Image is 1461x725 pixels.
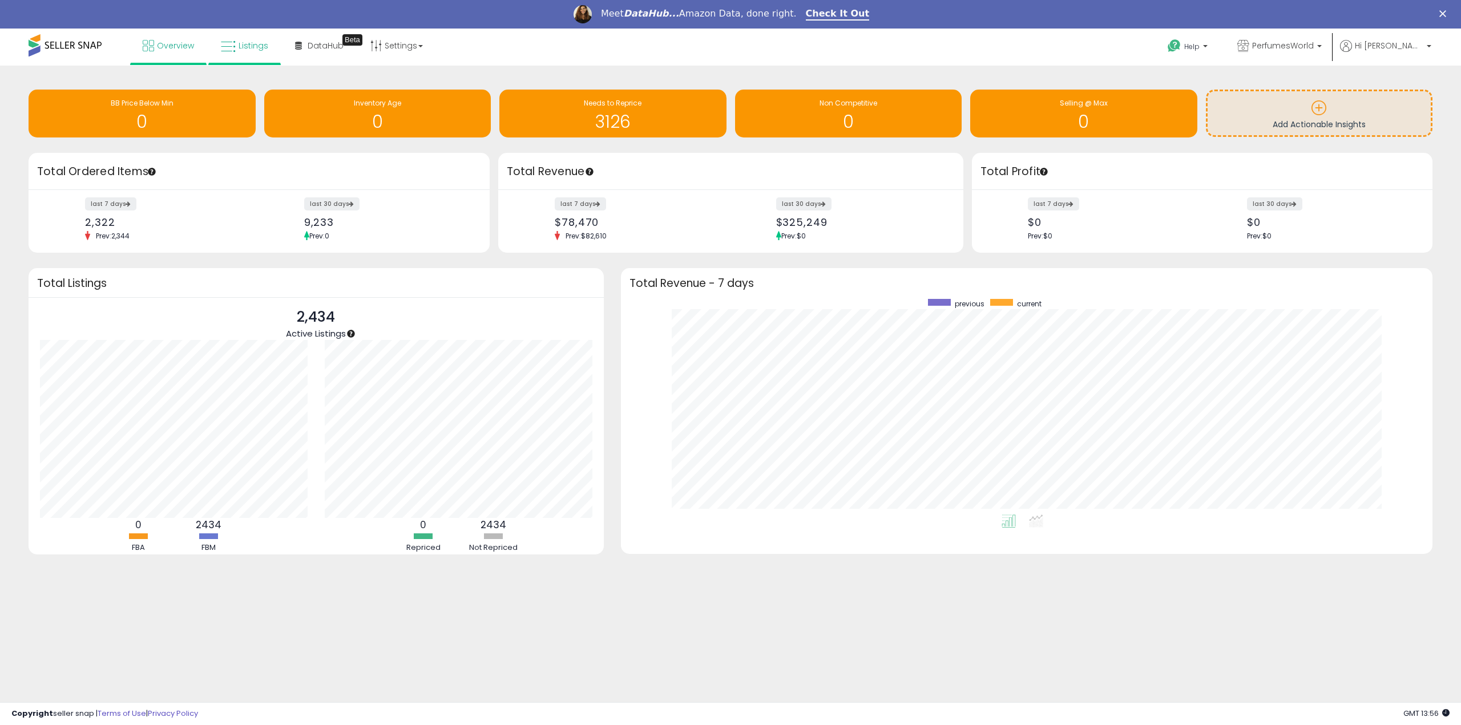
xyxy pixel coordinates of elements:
span: Prev: $0 [781,231,806,241]
div: $325,249 [776,216,943,228]
h1: 0 [270,112,486,131]
label: last 7 days [1028,197,1079,210]
div: $0 [1247,216,1412,228]
a: Overview [134,29,203,63]
h3: Total Profit [980,164,1424,180]
div: Tooltip anchor [584,167,595,177]
label: last 7 days [85,197,136,210]
span: BB Price Below Min [111,98,173,108]
span: Overview [157,40,194,51]
div: FBM [175,542,243,553]
h1: 0 [741,112,956,131]
h1: 0 [976,112,1192,131]
a: PerfumesWorld [1229,29,1330,66]
a: Check It Out [806,8,870,21]
span: Needs to Reprice [584,98,641,108]
div: Tooltip anchor [342,34,362,46]
div: $78,470 [555,216,722,228]
a: Hi [PERSON_NAME] [1340,40,1431,66]
h1: 0 [34,112,250,131]
a: Selling @ Max 0 [970,90,1197,137]
span: Prev: 0 [309,231,329,241]
a: Settings [362,29,431,63]
span: Prev: $0 [1028,231,1052,241]
h3: Total Ordered Items [37,164,481,180]
b: 0 [420,518,426,532]
span: Prev: $82,610 [560,231,612,241]
img: Profile image for Georgie [574,5,592,23]
label: last 30 days [1247,197,1302,210]
a: DataHub [286,29,352,63]
span: Listings [239,40,268,51]
a: Needs to Reprice 3126 [499,90,727,137]
b: 2434 [481,518,506,532]
span: Prev: $0 [1247,231,1272,241]
h3: Total Revenue [507,164,955,180]
p: 2,434 [286,306,346,328]
label: last 7 days [555,197,606,210]
div: 2,322 [85,216,251,228]
div: Close [1439,10,1451,17]
span: Selling @ Max [1060,98,1108,108]
label: last 30 days [304,197,360,210]
h3: Total Listings [37,279,595,287]
span: PerfumesWorld [1252,40,1314,51]
b: 2434 [196,518,221,532]
a: Inventory Age 0 [264,90,491,137]
span: Add Actionable Insights [1273,119,1366,130]
div: Tooltip anchor [346,329,356,339]
span: Help [1184,42,1200,51]
div: Tooltip anchor [1039,167,1049,177]
div: Repriced [389,542,458,553]
span: Hi [PERSON_NAME] [1355,40,1423,51]
a: Add Actionable Insights [1208,91,1431,135]
span: Inventory Age [354,98,401,108]
div: Meet Amazon Data, done right. [601,8,797,19]
h3: Total Revenue - 7 days [629,279,1424,287]
div: Not Repriced [459,542,528,553]
a: BB Price Below Min 0 [29,90,256,137]
span: current [1017,299,1042,309]
i: DataHub... [624,8,679,19]
a: Help [1159,30,1219,66]
div: Tooltip anchor [147,167,157,177]
label: last 30 days [776,197,832,210]
b: 0 [135,518,142,532]
div: FBA [104,542,173,553]
i: Get Help [1167,39,1181,53]
a: Non Competitive 0 [735,90,962,137]
div: 9,233 [304,216,470,228]
span: Non Competitive [820,98,877,108]
span: Prev: 2,344 [90,231,135,241]
span: previous [955,299,984,309]
h1: 3126 [505,112,721,131]
span: DataHub [308,40,344,51]
span: Active Listings [286,327,346,339]
a: Listings [212,29,277,63]
div: $0 [1028,216,1193,228]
